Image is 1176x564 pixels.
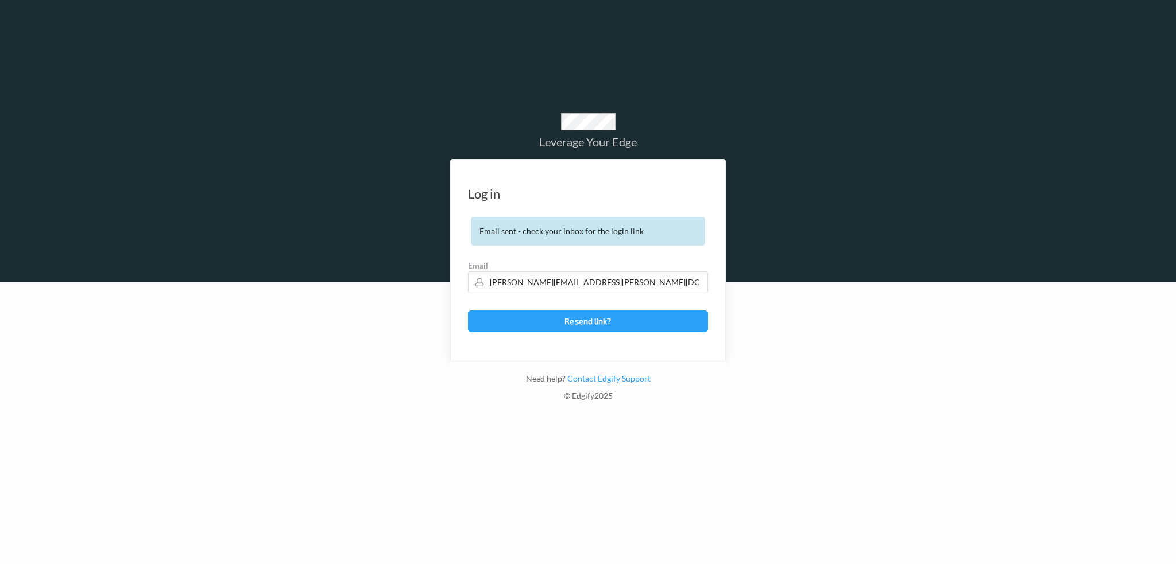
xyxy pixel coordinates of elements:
[450,373,726,390] div: Need help?
[468,310,708,332] button: Resend link?
[450,136,726,147] div: Leverage Your Edge
[566,374,651,383] a: Contact Edgify Support
[471,217,705,246] div: Email sent - check your inbox for the login link
[450,390,726,407] div: © Edgify 2025
[468,188,500,200] div: Log in
[468,260,708,271] label: Email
